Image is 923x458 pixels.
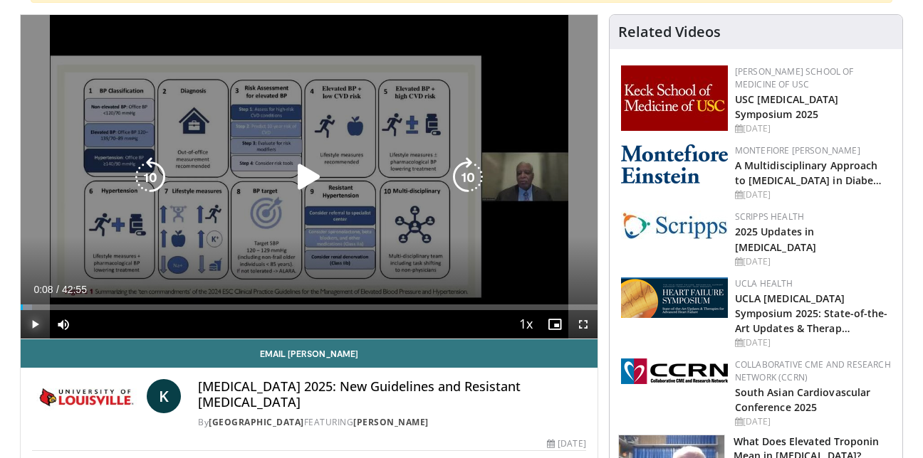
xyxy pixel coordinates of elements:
a: Scripps Health [735,211,804,223]
a: USC [MEDICAL_DATA] Symposium 2025 [735,92,839,121]
a: [GEOGRAPHIC_DATA] [209,416,304,428]
div: [DATE] [735,336,891,349]
span: 42:55 [62,284,87,295]
a: South Asian Cardiovascular Conference 2025 [735,385,871,414]
div: [DATE] [547,437,585,450]
a: UCLA Health [735,277,793,289]
div: [DATE] [735,188,891,201]
span: 0:08 [33,284,53,295]
a: Email [PERSON_NAME] [21,339,598,368]
a: 2025 Updates in [MEDICAL_DATA] [735,225,816,253]
h4: [MEDICAL_DATA] 2025: New Guidelines and Resistant [MEDICAL_DATA] [198,379,585,410]
div: [DATE] [735,415,891,428]
button: Mute [49,310,78,339]
a: Montefiore [PERSON_NAME] [735,144,860,156]
a: [PERSON_NAME] [353,416,429,428]
a: [PERSON_NAME] School of Medicine of USC [735,65,854,90]
button: Enable picture-in-picture mode [541,310,569,339]
a: UCLA [MEDICAL_DATA] Symposium 2025: State-of-the-Art Updates & Therap… [735,292,888,335]
button: Play [21,310,49,339]
img: c9f2b0b7-b02a-4276-a72a-b0cbb4230bc1.jpg.150x105_q85_autocrop_double_scale_upscale_version-0.2.jpg [621,211,728,240]
img: b0142b4c-93a1-4b58-8f91-5265c282693c.png.150x105_q85_autocrop_double_scale_upscale_version-0.2.png [621,144,728,183]
div: [DATE] [735,122,891,135]
a: K [147,379,181,413]
a: Collaborative CME and Research Network (CCRN) [735,358,891,383]
video-js: Video Player [21,15,598,339]
button: Fullscreen [569,310,598,339]
div: [DATE] [735,255,891,268]
span: / [56,284,59,295]
div: Progress Bar [21,304,598,310]
div: By FEATURING [198,416,585,429]
a: A Multidisciplinary Approach to [MEDICAL_DATA] in Diabe… [735,159,882,187]
h4: Related Videos [618,23,721,41]
img: University of Louisville [32,379,141,413]
img: 7b941f1f-d101-407a-8bfa-07bd47db01ba.png.150x105_q85_autocrop_double_scale_upscale_version-0.2.jpg [621,65,728,131]
img: 0682476d-9aca-4ba2-9755-3b180e8401f5.png.150x105_q85_autocrop_double_scale_upscale_version-0.2.png [621,277,728,318]
img: a04ee3ba-8487-4636-b0fb-5e8d268f3737.png.150x105_q85_autocrop_double_scale_upscale_version-0.2.png [621,358,728,384]
button: Playback Rate [512,310,541,339]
